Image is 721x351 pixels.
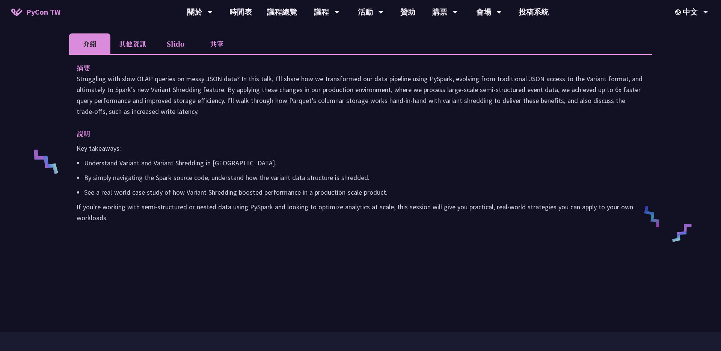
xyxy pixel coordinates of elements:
[84,157,644,168] p: Understand Variant and Variant Shredding in [GEOGRAPHIC_DATA].
[77,128,629,139] p: 說明
[675,9,683,15] img: Locale Icon
[77,201,644,223] p: If you’re working with semi-structured or nested data using PySpark and looking to optimize analy...
[196,33,237,54] li: 共筆
[4,3,68,21] a: PyCon TW
[26,6,60,18] span: PyCon TW
[155,33,196,54] li: Slido
[77,73,644,117] p: Struggling with slow OLAP queries on messy JSON data? In this talk, I’ll share how we transformed...
[84,172,644,183] p: By simply navigating the Spark source code, understand how the variant data structure is shredded.
[69,33,110,54] li: 介紹
[110,33,155,54] li: 其他資訊
[84,187,644,198] p: See a real-world case study of how Variant Shredding boosted performance in a production-scale pr...
[11,8,23,16] img: Home icon of PyCon TW 2025
[77,62,629,73] p: 摘要
[77,143,644,154] p: Key takeaways:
